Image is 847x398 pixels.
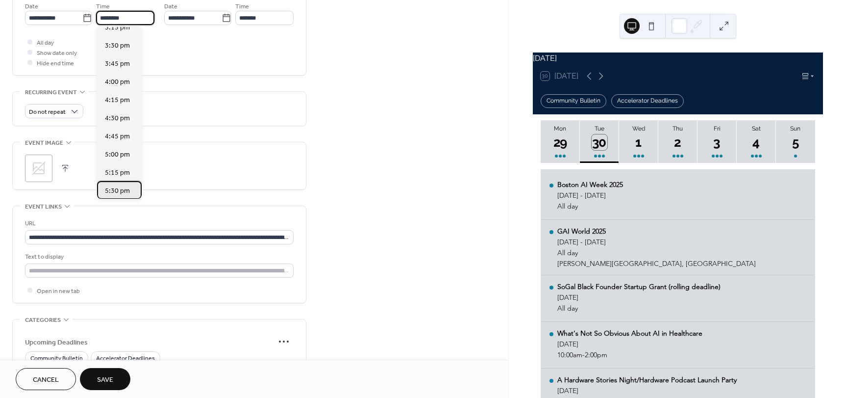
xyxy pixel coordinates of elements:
[557,202,623,211] div: All day
[25,87,77,98] span: Recurring event
[557,180,623,189] div: Boston AI Week 2025
[557,304,721,313] div: All day
[557,293,721,302] div: [DATE]
[29,106,66,118] span: Do not repeat
[96,353,155,364] span: Accelerator Deadlines
[25,155,52,182] div: ;
[544,125,577,132] div: Mon
[33,375,59,385] span: Cancel
[557,259,756,268] div: [PERSON_NAME][GEOGRAPHIC_DATA], [GEOGRAPHIC_DATA]
[776,120,815,163] button: Sun5
[737,120,776,163] button: Sat4
[25,202,62,212] span: Event links
[709,134,725,151] div: 3
[557,238,756,246] div: [DATE] - [DATE]
[557,386,745,395] div: [DATE]
[105,23,130,33] span: 3:15 pm
[97,375,113,385] span: Save
[788,134,804,151] div: 5
[541,94,606,108] div: Community Bulletin
[37,48,77,58] span: Show date only
[557,282,721,291] div: SoGal Black Founder Startup Grant (rolling deadline)
[25,252,292,262] div: Text to display
[25,138,63,148] span: Event image
[622,125,655,132] div: Wed
[698,120,737,163] button: Fri3
[105,59,130,69] span: 3:45 pm
[96,1,110,12] span: Time
[533,53,823,64] div: [DATE]
[25,218,292,229] div: URL
[557,191,623,200] div: [DATE] - [DATE]
[25,315,61,325] span: Categories
[25,337,274,347] span: Upcoming Deadlines
[25,1,38,12] span: Date
[105,77,130,87] span: 4:00 pm
[37,286,80,296] span: Open in new tab
[619,120,658,163] button: Wed1
[582,350,585,359] span: -
[611,94,684,108] div: Accelerator Deadlines
[748,134,765,151] div: 4
[164,1,177,12] span: Date
[583,125,616,132] div: Tue
[16,368,76,390] button: Cancel
[557,350,582,359] span: 10:00am
[105,41,130,51] span: 3:30 pm
[37,58,74,69] span: Hide end time
[105,113,130,124] span: 4:30 pm
[557,375,745,384] div: A Hardware Stories Night/Hardware Podcast Launch Party
[541,120,580,163] button: Mon29
[557,329,702,338] div: What's Not So Obvious About AI in Healthcare
[235,1,249,12] span: Time
[105,95,130,106] span: 4:15 pm
[105,150,130,160] span: 5:00 pm
[557,340,702,348] div: [DATE]
[592,134,608,151] div: 30
[670,134,686,151] div: 2
[80,368,130,390] button: Save
[105,168,130,178] span: 5:15 pm
[585,350,607,359] span: 2:00pm
[37,38,54,48] span: All day
[631,134,647,151] div: 1
[105,186,130,196] span: 5:30 pm
[779,125,812,132] div: Sun
[552,134,569,151] div: 29
[658,120,698,163] button: Thu2
[661,125,695,132] div: Thu
[740,125,773,132] div: Sat
[700,125,734,132] div: Fri
[557,248,756,257] div: All day
[557,227,756,236] div: GAI World 2025
[580,120,619,163] button: Tue30
[105,132,130,142] span: 4:45 pm
[30,353,83,364] span: Community Bulletin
